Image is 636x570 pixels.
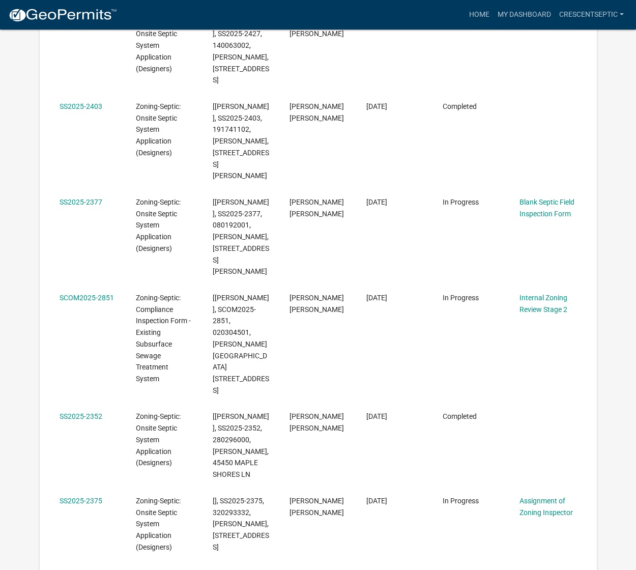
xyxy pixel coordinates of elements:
[555,5,628,24] a: Crescentseptic
[494,5,555,24] a: My Dashboard
[136,18,181,73] span: Zoning-Septic: Onsite Septic System Application (Designers)
[443,412,477,420] span: Completed
[213,18,269,84] span: [Jeff Rusness], SS2025-2427, 140063002, RICHARD STEFFL, 25662 230TH AVE
[290,412,344,432] span: Peter Ross Johnson
[519,294,567,313] a: Internal Zoning Review Stage 2
[366,198,387,206] span: 06/09/2025
[290,18,344,38] span: Peter Ross Johnson
[136,497,181,551] span: Zoning-Septic: Onsite Septic System Application (Designers)
[213,497,269,551] span: [], SS2025-2375, 320293332, DON KIVI, 31667 GLORY WAY DR
[136,412,181,467] span: Zoning-Septic: Onsite Septic System Application (Designers)
[213,102,269,180] span: [Jeff Rusness], SS2025-2403, 191741102, GARRETT RABOIN, 24146 SANDY BEACH DR
[60,497,102,505] a: SS2025-2375
[60,294,114,302] a: SCOM2025-2851
[443,102,477,110] span: Completed
[213,198,269,276] span: [Jeff Rusness], SS2025-2377, 080192001, CHRISTOPHER UDBY, 26953 LITTLE FLOYD LAKE RD
[290,102,344,122] span: Peter Ross Johnson
[290,497,344,517] span: Peter Ross Johnson
[136,102,181,157] span: Zoning-Septic: Onsite Septic System Application (Designers)
[290,198,344,218] span: Peter Ross Johnson
[60,412,102,420] a: SS2025-2352
[213,412,269,478] span: [Jeff Rusness], SS2025-2352, 280296000, TERRI HAWKINS, 45450 MAPLE SHORES LN
[519,198,574,218] a: Blank Septic Field Inspection Form
[366,294,387,302] span: 06/03/2025
[366,412,387,420] span: 05/29/2025
[465,5,494,24] a: Home
[366,497,387,505] span: 05/16/2025
[60,102,102,110] a: SS2025-2403
[443,294,479,302] span: In Progress
[60,198,102,206] a: SS2025-2377
[213,294,269,394] span: [Susan Rockwell], SCOM2025-2851, 020304501, JORDAN KINNEMAN, 17175 200TH ST,
[290,294,344,313] span: Peter Ross Johnson
[136,294,191,383] span: Zoning-Septic: Compliance Inspection Form - Existing Subsurface Sewage Treatment System
[366,102,387,110] span: 06/27/2025
[136,198,181,252] span: Zoning-Septic: Onsite Septic System Application (Designers)
[443,497,479,505] span: In Progress
[519,497,573,517] a: Assignment of Zoning Inspector
[443,198,479,206] span: In Progress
